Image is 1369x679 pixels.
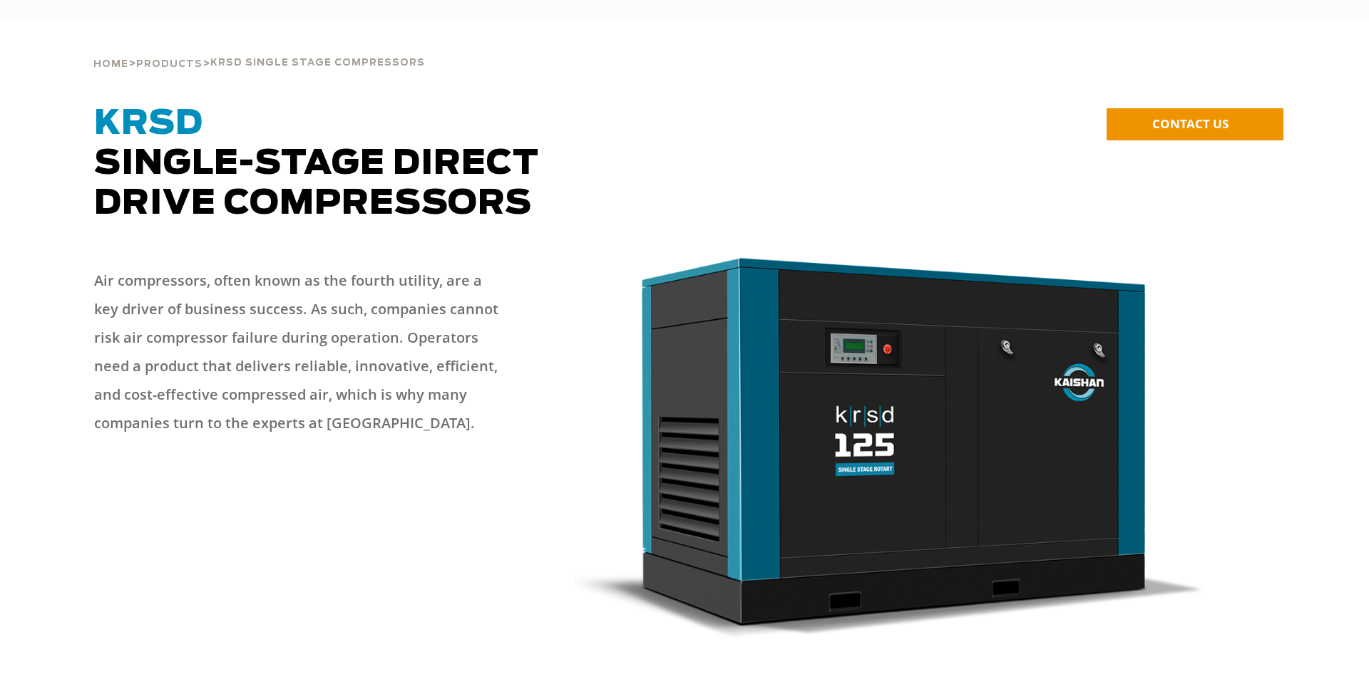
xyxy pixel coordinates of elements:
span: CONTACT US [1152,115,1229,132]
a: CONTACT US [1107,108,1283,140]
span: Products [136,60,202,69]
span: Home [93,60,128,69]
span: Single-Stage Direct Drive Compressors [94,107,539,221]
div: > > [93,21,425,76]
span: krsd single stage compressors [210,58,425,68]
a: Home [93,57,128,70]
span: KRSD [94,107,203,141]
a: Products [136,57,202,70]
p: Air compressors, often known as the fourth utility, are a key driver of business success. As such... [94,266,508,437]
img: krsd125 [573,252,1205,638]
